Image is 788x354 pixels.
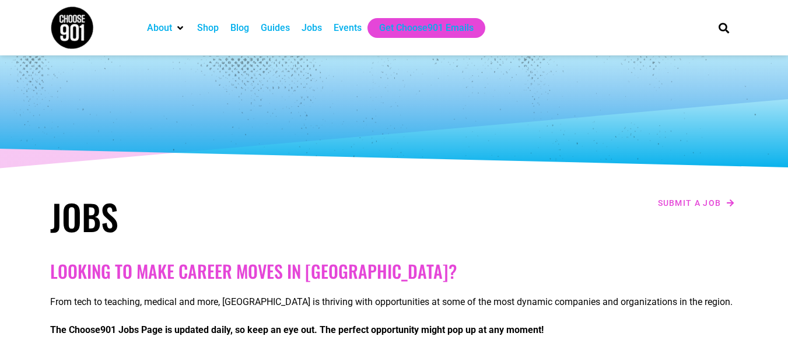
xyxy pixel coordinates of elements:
a: Submit a job [654,195,738,211]
h2: Looking to make career moves in [GEOGRAPHIC_DATA]? [50,261,738,282]
div: About [141,18,191,38]
span: Submit a job [658,199,722,207]
a: Blog [230,21,249,35]
a: About [147,21,172,35]
h1: Jobs [50,195,388,237]
a: Events [334,21,362,35]
div: Search [714,18,733,37]
p: From tech to teaching, medical and more, [GEOGRAPHIC_DATA] is thriving with opportunities at some... [50,295,738,309]
strong: The Choose901 Jobs Page is updated daily, so keep an eye out. The perfect opportunity might pop u... [50,324,544,335]
a: Guides [261,21,290,35]
nav: Main nav [141,18,699,38]
a: Jobs [302,21,322,35]
a: Shop [197,21,219,35]
a: Get Choose901 Emails [379,21,474,35]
